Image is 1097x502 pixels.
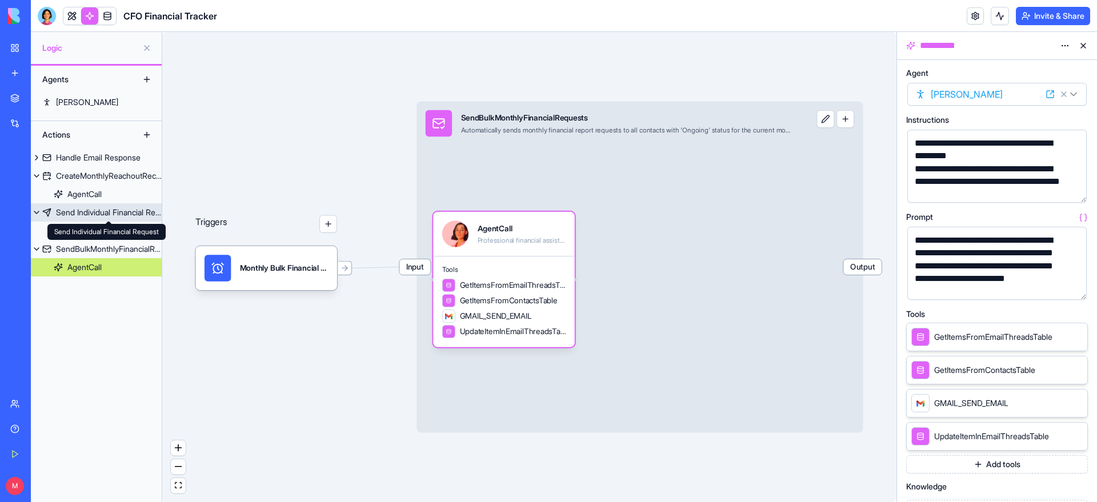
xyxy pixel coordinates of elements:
button: fit view [171,478,186,493]
span: UpdateItemInEmailThreadsTable [460,326,566,337]
span: Tools [442,266,566,274]
div: [PERSON_NAME] [56,97,118,108]
p: Triggers [195,215,227,233]
span: Logic [42,42,138,54]
span: Output [843,259,882,275]
div: AgentCall [67,262,102,273]
span: GetItemsFromEmailThreadsTable [934,331,1052,343]
span: CFO Financial Tracker [123,9,217,23]
div: Agents [37,70,128,89]
span: GMAIL_SEND_EMAIL [460,311,532,322]
a: Handle Email Response [31,148,162,167]
span: Tools [906,310,925,318]
div: CreateMonthlyReachoutRecords [56,170,162,182]
button: zoom in [171,440,186,456]
a: AgentCall [31,258,162,276]
div: AgentCall [478,223,566,234]
span: Knowledge [906,483,947,491]
span: Instructions [906,116,949,124]
span: GMAIL_SEND_EMAIL [934,397,1008,409]
div: Monthly Bulk Financial RequestsTrigger [195,246,337,290]
div: SendBulkMonthlyFinancialRequests [56,243,162,255]
span: GetItemsFromEmailThreadsTable [460,280,566,291]
span: Prompt [906,213,933,221]
div: Monthly Bulk Financial RequestsTrigger [240,263,329,274]
div: Triggers [195,180,337,290]
span: GetItemsFromContactsTable [934,364,1035,376]
g: Edge from 68b94ca43528b493c9b9ab79 to 68b94c9e94aed00a9e8e5140 [339,267,415,268]
div: SendBulkMonthlyFinancialRequests [461,113,792,123]
a: [PERSON_NAME] [31,93,162,111]
div: Actions [37,126,128,144]
span: UpdateItemInEmailThreadsTable [934,431,1049,442]
span: Agent [906,69,928,77]
button: zoom out [171,459,186,475]
div: Send Individual Financial Request [47,224,166,240]
div: InputSendBulkMonthlyFinancialRequestsAutomatically sends monthly financial report requests to all... [417,101,863,432]
a: AgentCall4 [31,222,162,240]
div: AgentCall [67,188,102,200]
div: Professional financial assistant [478,236,566,244]
a: CreateMonthlyReachoutRecords [31,167,162,185]
div: Send Individual Financial Request [56,207,162,218]
div: Automatically sends monthly financial report requests to all contacts with 'Ongoing' status for t... [461,126,792,134]
img: logo [8,8,79,24]
div: AgentCallProfessional financial assistantToolsGetItemsFromEmailThreadsTableGetItemsFromContactsTa... [433,212,575,347]
span: GetItemsFromContactsTable [460,295,558,306]
button: Add tools [906,455,1088,473]
button: Invite & Share [1016,7,1090,25]
span: M [6,477,24,495]
a: Send Individual Financial Request [31,203,162,222]
span: Input [399,259,430,275]
div: Handle Email Response [56,152,141,163]
a: AgentCall [31,185,162,203]
a: SendBulkMonthlyFinancialRequests [31,240,162,258]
